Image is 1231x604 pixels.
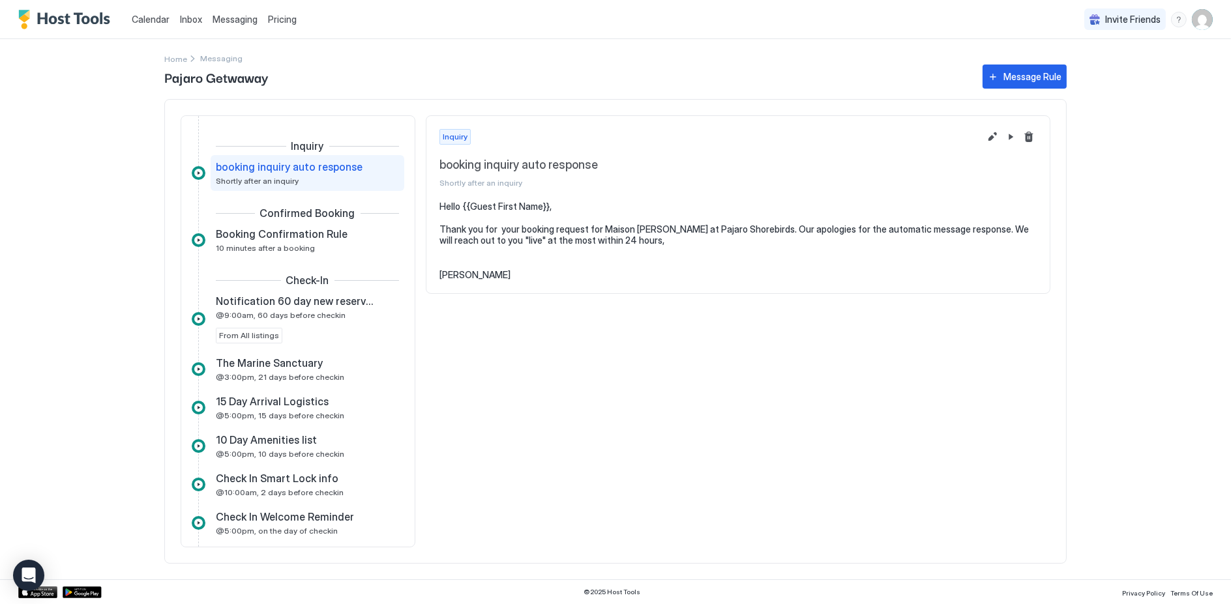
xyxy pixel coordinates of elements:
a: Calendar [132,12,170,26]
div: Open Intercom Messenger [13,560,44,591]
span: booking inquiry auto response [439,158,979,173]
span: Shortly after an inquiry [439,178,979,188]
span: Pricing [268,14,297,25]
span: The Marine Sanctuary [216,356,323,369]
span: @9:00am, 60 days before checkin [216,310,346,320]
button: Delete message rule [1021,129,1037,145]
span: Terms Of Use [1170,589,1213,597]
button: Message Rule [983,65,1067,89]
span: 15 Day Arrival Logistics [216,395,329,408]
span: 10 minutes after a booking [216,243,315,253]
a: Messaging [213,12,258,26]
span: Check In Smart Lock info [216,472,338,485]
a: Privacy Policy [1122,585,1165,599]
span: From All listings [219,330,279,341]
span: Calendar [132,14,170,25]
a: App Store [18,586,57,598]
button: Pause Message Rule [1003,129,1018,145]
div: User profile [1192,9,1213,30]
span: Inbox [180,14,202,25]
span: Booking Confirmation Rule [216,227,348,240]
a: Home [164,51,187,65]
a: Google Play Store [63,586,102,598]
span: Notification 60 day new reservation Pajaro Team [216,295,378,308]
span: Check-In [286,274,329,287]
pre: Hello {{Guest First Name}}, Thank you for your booking request for Maison [PERSON_NAME] at Pajaro... [439,201,1037,281]
a: Inbox [180,12,202,26]
span: @5:00pm, on the day of checkin [216,526,338,536]
span: booking inquiry auto response [216,160,363,173]
span: © 2025 Host Tools [584,588,640,596]
span: Messaging [213,14,258,25]
span: Inquiry [443,131,467,143]
div: Breadcrumb [164,51,187,65]
button: Edit message rule [985,129,1000,145]
span: Inquiry [291,139,324,152]
span: 10 Day Amenities list [216,433,317,446]
span: Confirmed Booking [260,207,355,220]
span: Check In Welcome Reminder [216,510,354,523]
span: @3:00pm, 21 days before checkin [216,372,344,382]
span: Breadcrumb [200,53,243,63]
span: Pajaro Getwaway [164,67,970,87]
span: Shortly after an inquiry [216,176,299,186]
span: @5:00pm, 15 days before checkin [216,410,344,420]
a: Host Tools Logo [18,10,116,29]
span: Home [164,54,187,64]
span: Privacy Policy [1122,589,1165,597]
span: @5:00pm, 10 days before checkin [216,449,344,459]
div: Message Rule [1003,70,1061,83]
div: menu [1171,12,1187,27]
span: Invite Friends [1105,14,1161,25]
span: @10:00am, 2 days before checkin [216,487,344,497]
a: Terms Of Use [1170,585,1213,599]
